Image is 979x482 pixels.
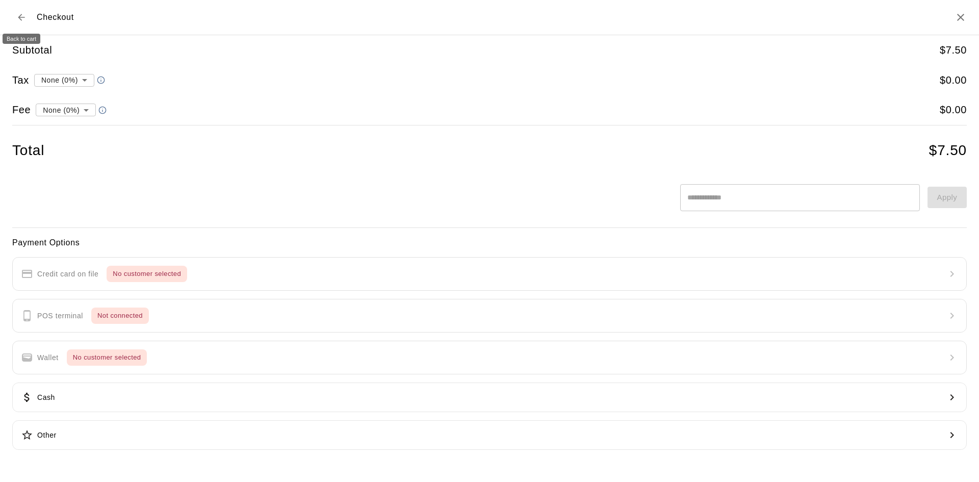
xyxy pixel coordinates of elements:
[12,8,31,27] button: Back to cart
[12,8,74,27] div: Checkout
[12,73,29,87] h5: Tax
[940,73,967,87] h5: $ 0.00
[12,383,967,412] button: Cash
[34,70,94,89] div: None (0%)
[3,34,40,44] div: Back to cart
[955,11,967,23] button: Close
[12,142,44,160] h4: Total
[940,103,967,117] h5: $ 0.00
[12,43,52,57] h5: Subtotal
[940,43,967,57] h5: $ 7.50
[929,142,967,160] h4: $ 7.50
[12,236,967,249] h6: Payment Options
[37,392,55,403] p: Cash
[12,420,967,450] button: Other
[12,103,31,117] h5: Fee
[36,100,96,119] div: None (0%)
[37,430,57,441] p: Other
